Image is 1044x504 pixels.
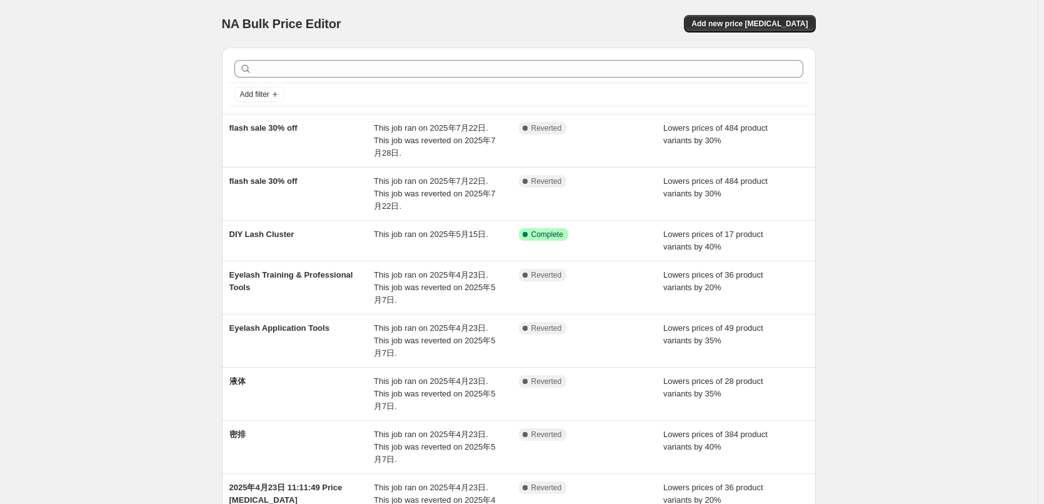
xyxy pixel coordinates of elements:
[374,176,495,211] span: This job ran on 2025年7月22日. This job was reverted on 2025年7月22日.
[663,376,763,398] span: Lowers prices of 28 product variants by 35%
[229,123,298,133] span: flash sale 30% off
[374,323,495,358] span: This job ran on 2025年4月23日. This job was reverted on 2025年5月7日.
[531,176,562,186] span: Reverted
[531,229,563,239] span: Complete
[374,376,495,411] span: This job ran on 2025年4月23日. This job was reverted on 2025年5月7日.
[531,430,562,440] span: Reverted
[222,17,341,31] span: NA Bulk Price Editor
[234,87,284,102] button: Add filter
[374,123,495,158] span: This job ran on 2025年7月22日. This job was reverted on 2025年7月28日.
[229,176,298,186] span: flash sale 30% off
[229,430,246,439] span: 密排
[663,430,768,451] span: Lowers prices of 384 product variants by 40%
[531,123,562,133] span: Reverted
[663,323,763,345] span: Lowers prices of 49 product variants by 35%
[663,176,768,198] span: Lowers prices of 484 product variants by 30%
[240,89,269,99] span: Add filter
[531,323,562,333] span: Reverted
[531,270,562,280] span: Reverted
[374,270,495,305] span: This job ran on 2025年4月23日. This job was reverted on 2025年5月7日.
[531,376,562,386] span: Reverted
[684,15,815,33] button: Add new price [MEDICAL_DATA]
[663,229,763,251] span: Lowers prices of 17 product variants by 40%
[229,229,294,239] span: DIY Lash Cluster
[663,123,768,145] span: Lowers prices of 484 product variants by 30%
[663,270,763,292] span: Lowers prices of 36 product variants by 20%
[374,229,488,239] span: This job ran on 2025年5月15日.
[229,323,329,333] span: Eyelash Application Tools
[691,19,808,29] span: Add new price [MEDICAL_DATA]
[229,376,246,386] span: 液体
[531,483,562,493] span: Reverted
[229,270,353,292] span: Eyelash Training & Professional Tools
[374,430,495,464] span: This job ran on 2025年4月23日. This job was reverted on 2025年5月7日.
